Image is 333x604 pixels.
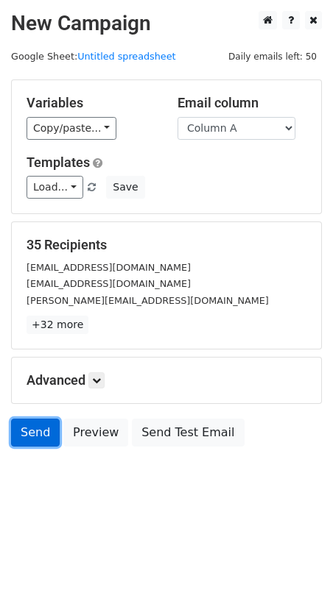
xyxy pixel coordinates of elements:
[27,95,155,111] h5: Variables
[178,95,306,111] h5: Email column
[106,176,144,199] button: Save
[259,533,333,604] iframe: Chat Widget
[27,262,191,273] small: [EMAIL_ADDRESS][DOMAIN_NAME]
[11,419,60,447] a: Send
[27,316,88,334] a: +32 more
[27,176,83,199] a: Load...
[63,419,128,447] a: Preview
[27,237,306,253] h5: 35 Recipients
[11,51,176,62] small: Google Sheet:
[77,51,175,62] a: Untitled spreadsheet
[11,11,322,36] h2: New Campaign
[223,51,322,62] a: Daily emails left: 50
[27,372,306,388] h5: Advanced
[27,295,269,306] small: [PERSON_NAME][EMAIL_ADDRESS][DOMAIN_NAME]
[223,49,322,65] span: Daily emails left: 50
[27,154,90,170] a: Templates
[27,117,116,140] a: Copy/paste...
[27,278,191,289] small: [EMAIL_ADDRESS][DOMAIN_NAME]
[132,419,244,447] a: Send Test Email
